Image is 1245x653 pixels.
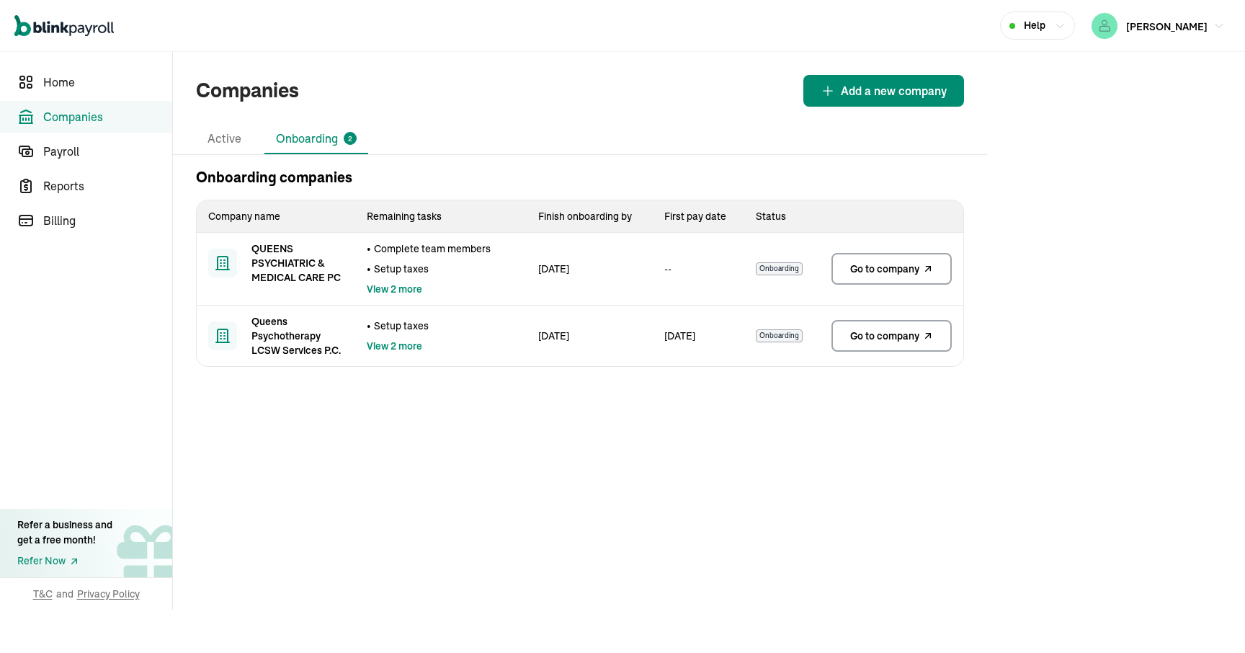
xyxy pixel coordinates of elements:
[43,108,172,125] span: Companies
[653,233,745,306] td: --
[196,124,253,154] li: Active
[841,82,947,99] span: Add a new company
[527,200,653,233] th: Finish onboarding by
[653,306,745,367] td: [DATE]
[197,200,355,233] th: Company name
[43,212,172,229] span: Billing
[831,320,952,352] a: Go to company
[527,233,653,306] td: [DATE]
[367,262,371,276] span: •
[850,329,919,343] span: Go to company
[1000,12,1075,40] button: Help
[33,587,53,601] span: T&C
[367,319,371,333] span: •
[1126,20,1208,33] span: [PERSON_NAME]
[1024,18,1045,33] span: Help
[998,497,1245,653] iframe: Chat Widget
[367,241,371,256] span: •
[14,5,114,47] nav: Global
[77,587,140,601] span: Privacy Policy
[264,124,368,154] li: Onboarding
[756,329,803,342] span: Onboarding
[850,262,919,276] span: Go to company
[744,200,820,233] th: Status
[17,554,112,569] a: Refer Now
[43,74,172,91] span: Home
[831,253,952,285] a: Go to company
[1086,10,1231,42] button: [PERSON_NAME]
[367,282,422,296] button: View 2 more
[348,133,352,144] span: 2
[43,177,172,195] span: Reports
[43,143,172,160] span: Payroll
[56,587,73,601] span: and
[251,314,344,357] span: Queens Psychotherapy LCSW Services P.C.
[196,166,352,188] h2: Onboarding companies
[374,319,429,333] span: Setup taxes
[367,339,422,353] button: View 2 more
[17,517,112,548] div: Refer a business and get a free month!
[756,262,803,275] span: Onboarding
[527,306,653,367] td: [DATE]
[251,241,344,285] span: QUEENS PSYCHIATRIC & MEDICAL CARE PC
[803,75,964,107] button: Add a new company
[374,241,491,256] span: Complete team members
[355,200,527,233] th: Remaining tasks
[196,76,299,106] h1: Companies
[374,262,429,276] span: Setup taxes
[653,200,745,233] th: First pay date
